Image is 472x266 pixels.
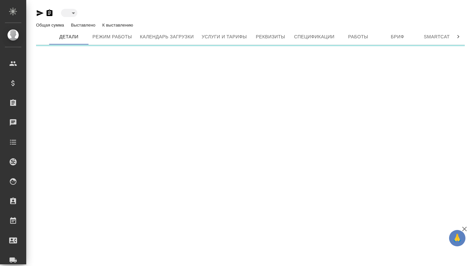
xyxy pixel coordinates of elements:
span: Режим работы [92,33,132,41]
span: Услуги и тарифы [202,33,247,41]
span: Бриф [382,33,413,41]
span: 🙏 [452,231,463,245]
button: Скопировать ссылку для ЯМессенджера [36,9,44,17]
button: Скопировать ссылку [46,9,53,17]
p: Выставлено [71,23,97,28]
span: Реквизиты [255,33,286,41]
span: Календарь загрузки [140,33,194,41]
button: 🙏 [449,230,465,246]
span: Работы [343,33,374,41]
span: Детали [53,33,85,41]
div: ​ [61,9,77,17]
span: Спецификации [294,33,334,41]
span: Smartcat [421,33,453,41]
p: Общая сумма [36,23,66,28]
p: К выставлению [102,23,135,28]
